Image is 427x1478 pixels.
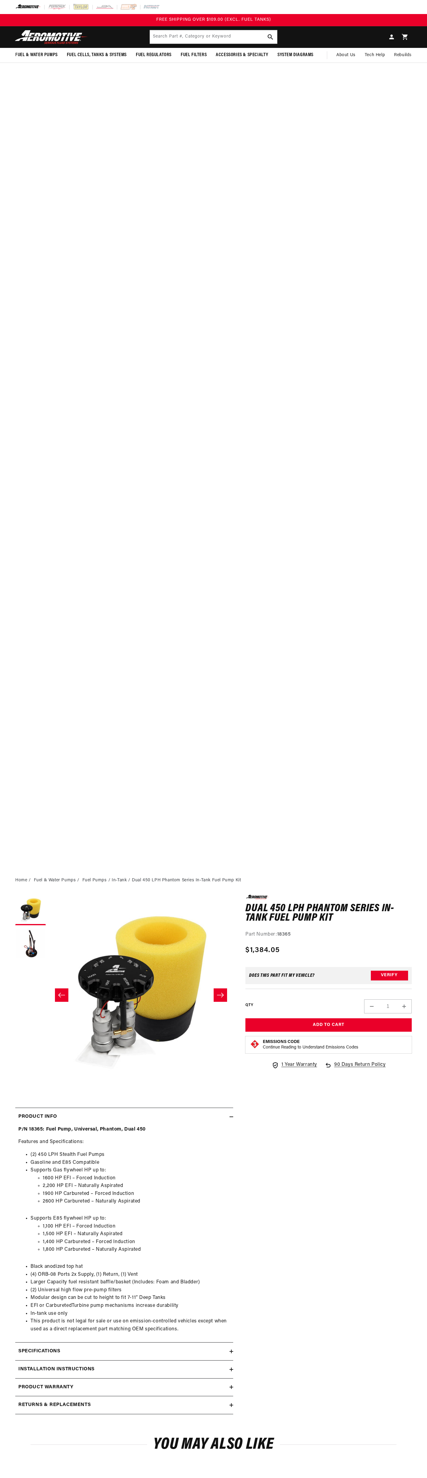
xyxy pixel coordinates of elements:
li: In-Tank [112,877,132,884]
strong: Emissions Code [263,1040,300,1044]
li: Larger Capacity fuel resistant baffle/basket (Includes: Foam and Bladder) [31,1278,230,1286]
summary: Accessories & Specialty [211,48,273,62]
li: Supports Gas flywheel HP up to: [31,1167,230,1206]
li: In-tank use only [31,1310,230,1318]
li: 1,400 HP Carbureted – Forced Induction [43,1238,230,1246]
a: Fuel & Water Pumps [34,877,76,884]
summary: Product warranty [15,1379,233,1396]
summary: Fuel Regulators [131,48,176,62]
span: Accessories & Specialty [216,52,268,58]
li: (4) ORB-08 Ports 2x Supply, (1) Return, (1) Vent [31,1271,230,1279]
li: Modular design can be cut to height to fit 7-11″ Deep Tanks [31,1294,230,1302]
summary: Specifications [15,1343,233,1360]
li: 2,200 HP EFI – Naturally Aspirated [43,1182,230,1190]
nav: breadcrumbs [15,877,412,884]
li: (2) Universal high flow pre-pump filters [31,1286,230,1294]
li: (2) 450 LPH Stealth Fuel Pumps [31,1151,230,1159]
h2: Returns & replacements [18,1401,91,1409]
span: FREE SHIPPING OVER $109.00 (EXCL. FUEL TANKS) [156,17,271,22]
summary: Product Info [15,1108,233,1126]
li: Gasoline and E85 Compatible [31,1159,230,1167]
h2: Product Info [18,1113,57,1121]
summary: Installation Instructions [15,1361,233,1378]
button: Search Part #, Category or Keyword [264,30,277,44]
img: Aeromotive [13,30,89,44]
li: Supports E85 flywheel HP up to: [31,1215,230,1223]
span: Fuel Filters [181,52,207,58]
span: Fuel Cells, Tanks & Systems [67,52,127,58]
span: About Us [336,53,356,57]
div: Part Number: [245,931,412,939]
h2: Installation Instructions [18,1365,95,1373]
button: Load image 2 in gallery view [15,928,46,959]
span: $1,384.05 [245,945,280,956]
img: Emissions code [250,1039,260,1049]
li: 1900 HP Carbureted – Forced Induction [43,1190,230,1198]
button: Load image 1 in gallery view [15,895,46,925]
a: Fuel Pumps [82,877,107,884]
h1: Dual 450 LPH Phantom Series In-Tank Fuel Pump Kit [245,904,412,923]
summary: Rebuilds [389,48,416,63]
span: Fuel & Water Pumps [15,52,58,58]
li: 1600 HP EFI – Forced Induction [43,1174,230,1182]
media-gallery: Gallery Viewer [15,895,233,1095]
button: Verify [371,971,408,980]
span: Rebuilds [394,52,412,59]
a: 1 Year Warranty [272,1061,317,1069]
div: Does This part fit My vehicle? [249,973,315,978]
li: 1,100 HP EFI – Forced Induction [43,1223,230,1231]
h2: You may also like [31,1437,396,1452]
h2: Product warranty [18,1383,74,1391]
li: This product is not legal for sale or use on emission-controlled vehicles except when used as a d... [31,1318,230,1333]
button: Add to Cart [245,1018,412,1032]
strong: P/N 18365: Fuel Pump, Universal, Phantom, Dual 450 [18,1127,146,1132]
p: Continue Reading to Understand Emissions Codes [263,1045,358,1050]
li: Black anodized top hat [31,1263,230,1271]
input: Search Part #, Category or Keyword [150,30,277,44]
button: Emissions CodeContinue Reading to Understand Emissions Codes [263,1039,358,1050]
li: 1,500 HP EFI – Naturally Aspirated [43,1230,230,1238]
h2: Specifications [18,1347,60,1355]
p: Features and Specifications: [18,1138,230,1146]
summary: Tech Help [360,48,389,63]
a: About Us [332,48,360,63]
button: Slide right [214,988,227,1002]
summary: Fuel Filters [176,48,211,62]
button: Slide left [55,988,68,1002]
span: System Diagrams [277,52,313,58]
li: 2600 HP Carbureted – Naturally Aspirated [43,1198,230,1206]
span: Fuel Regulators [136,52,172,58]
span: 1 Year Warranty [281,1061,317,1069]
summary: Returns & replacements [15,1396,233,1414]
strong: 18365 [277,932,291,937]
summary: Fuel & Water Pumps [11,48,62,62]
summary: Fuel Cells, Tanks & Systems [62,48,131,62]
span: 90 Days Return Policy [334,1061,386,1075]
a: Home [15,877,27,884]
span: Tech Help [365,52,385,59]
li: Dual 450 LPH Phantom Series In-Tank Fuel Pump Kit [132,877,241,884]
label: QTY [245,1003,253,1008]
li: 1,800 HP Carbureted – Naturally Aspirated [43,1246,230,1254]
summary: System Diagrams [273,48,318,62]
li: EFI or CarburetedTurbine pump mechanisms increase durability [31,1302,230,1310]
a: 90 Days Return Policy [324,1061,386,1075]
